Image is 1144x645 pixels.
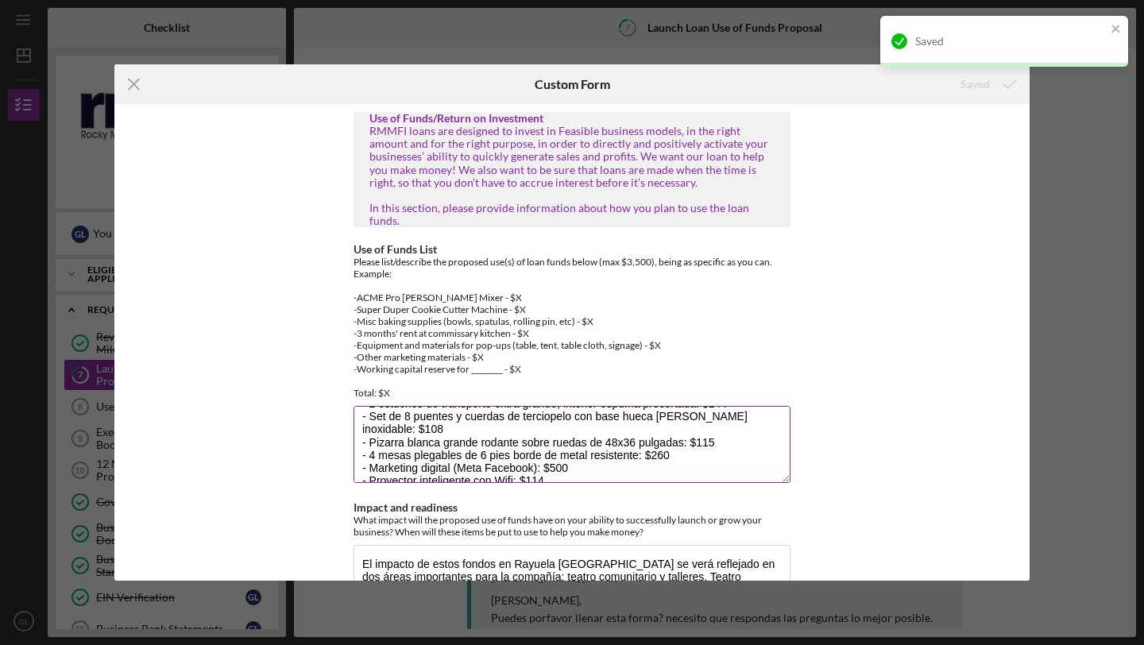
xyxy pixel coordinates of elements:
textarea: - Set de 8 microfonos Church Sistema inalambrico 8x100 canales: $590 - 2 estuches de transporte e... [354,406,790,482]
label: Use of Funds List [354,242,437,256]
div: Saved [960,68,990,100]
button: close [1111,22,1122,37]
label: Impact and readiness [354,500,458,514]
div: RMMFI loans are designed to invest in Feasible business models, in the right amount and for the r... [369,125,775,227]
div: Please list/describe the proposed use(s) of loan funds below (max $3,500), being as specific as y... [354,256,790,399]
textarea: El impacto de estos fondos en Rayuela [GEOGRAPHIC_DATA] se verá reflejado en dos áreas importante... [354,545,790,621]
div: Saved [915,35,1106,48]
h6: Custom Form [535,77,610,91]
div: Use of Funds/Return on Investment [369,112,775,125]
div: What impact will the proposed use of funds have on your ability to successfully launch or grow yo... [354,514,790,538]
button: Saved [945,68,1030,100]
